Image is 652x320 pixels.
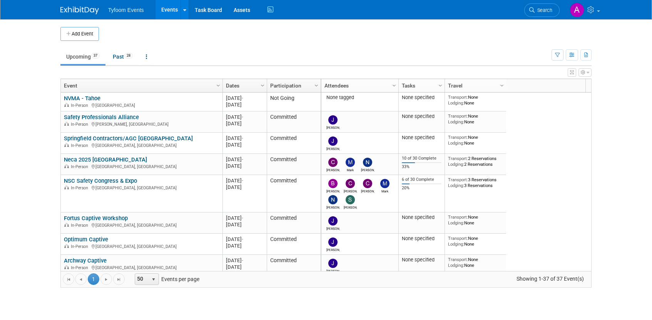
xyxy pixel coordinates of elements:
[64,243,219,249] div: [GEOGRAPHIC_DATA], [GEOGRAPHIC_DATA]
[378,188,392,193] div: Mark Nelson
[267,154,321,175] td: Committed
[75,273,87,285] a: Go to the previous page
[448,177,503,188] div: 3 Reservations 3 Reservations
[226,184,263,190] div: [DATE]
[326,146,340,151] div: Jason Cuskelly
[402,79,440,92] a: Tasks
[448,100,464,106] span: Lodging:
[64,156,147,163] a: Neca 2025 [GEOGRAPHIC_DATA]
[448,162,464,167] span: Lodging:
[64,79,217,92] a: Event
[226,221,263,228] div: [DATE]
[535,7,552,13] span: Search
[71,244,90,249] span: In-Person
[361,167,374,172] div: Nathan Nelson
[324,79,393,92] a: Attendees
[402,185,442,191] div: 20%
[125,273,207,285] span: Events per page
[242,236,243,242] span: -
[391,83,397,89] span: Column Settings
[64,135,193,142] a: Springfield Contractors/AGC [GEOGRAPHIC_DATA]
[116,276,122,283] span: Go to the last page
[448,214,503,226] div: None None
[328,158,338,167] img: Corbin Nelson
[64,102,219,108] div: [GEOGRAPHIC_DATA]
[214,79,223,91] a: Column Settings
[346,195,355,204] img: Steve Davis
[103,276,109,283] span: Go to the next page
[448,94,503,106] div: None None
[328,136,338,146] img: Jason Cuskelly
[242,215,243,221] span: -
[328,216,338,226] img: Jason Cuskelly
[135,274,148,285] span: 50
[65,276,72,283] span: Go to the first page
[448,135,503,146] div: None None
[242,114,243,120] span: -
[226,120,263,127] div: [DATE]
[402,94,442,101] div: None specified
[226,177,263,184] div: [DATE]
[326,204,340,209] div: Nathan Nelson
[448,257,503,268] div: None None
[226,243,263,249] div: [DATE]
[60,27,99,41] button: Add Event
[270,79,316,92] a: Participation
[78,276,84,283] span: Go to the previous page
[363,179,372,188] img: Chris Walker
[570,3,584,17] img: Angie Nichols
[64,185,69,189] img: In-Person Event
[71,265,90,270] span: In-Person
[267,133,321,154] td: Committed
[437,83,443,89] span: Column Settings
[71,103,90,108] span: In-Person
[313,83,319,89] span: Column Settings
[448,236,503,247] div: None None
[448,79,501,92] a: Travel
[64,164,69,168] img: In-Person Event
[326,188,340,193] div: Brandon Nelson
[64,257,107,264] a: Archway Captive
[242,178,243,184] span: -
[328,195,338,204] img: Nathan Nelson
[344,188,357,193] div: Corbin Nelson
[361,188,374,193] div: Chris Walker
[71,223,90,228] span: In-Person
[71,185,90,190] span: In-Person
[242,258,243,263] span: -
[402,177,442,182] div: 6 of 30 Complete
[113,273,125,285] a: Go to the last page
[436,79,445,91] a: Column Settings
[100,273,112,285] a: Go to the next page
[402,236,442,242] div: None specified
[499,83,505,89] span: Column Settings
[107,49,139,64] a: Past28
[108,7,144,13] span: Tyfoom Events
[326,268,340,273] div: Jason Cuskelly
[328,237,338,247] img: Jason Cuskelly
[63,273,74,285] a: Go to the first page
[215,83,221,89] span: Column Settings
[510,273,591,284] span: Showing 1-37 of 37 Event(s)
[267,255,321,276] td: Committed
[448,214,468,220] span: Transport:
[64,184,219,191] div: [GEOGRAPHIC_DATA], [GEOGRAPHIC_DATA]
[267,212,321,234] td: Committed
[60,7,99,14] img: ExhibitDay
[64,95,100,102] a: NVMA - Tahoe
[448,177,468,182] span: Transport:
[64,244,69,248] img: In-Person Event
[402,135,442,141] div: None specified
[64,163,219,170] div: [GEOGRAPHIC_DATA], [GEOGRAPHIC_DATA]
[226,257,263,264] div: [DATE]
[226,264,263,270] div: [DATE]
[448,263,464,268] span: Lodging:
[64,122,69,126] img: In-Person Event
[524,3,560,17] a: Search
[71,143,90,148] span: In-Person
[226,95,263,101] div: [DATE]
[267,93,321,111] td: Not Going
[448,241,464,247] span: Lodging:
[64,223,69,227] img: In-Person Event
[124,53,133,59] span: 28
